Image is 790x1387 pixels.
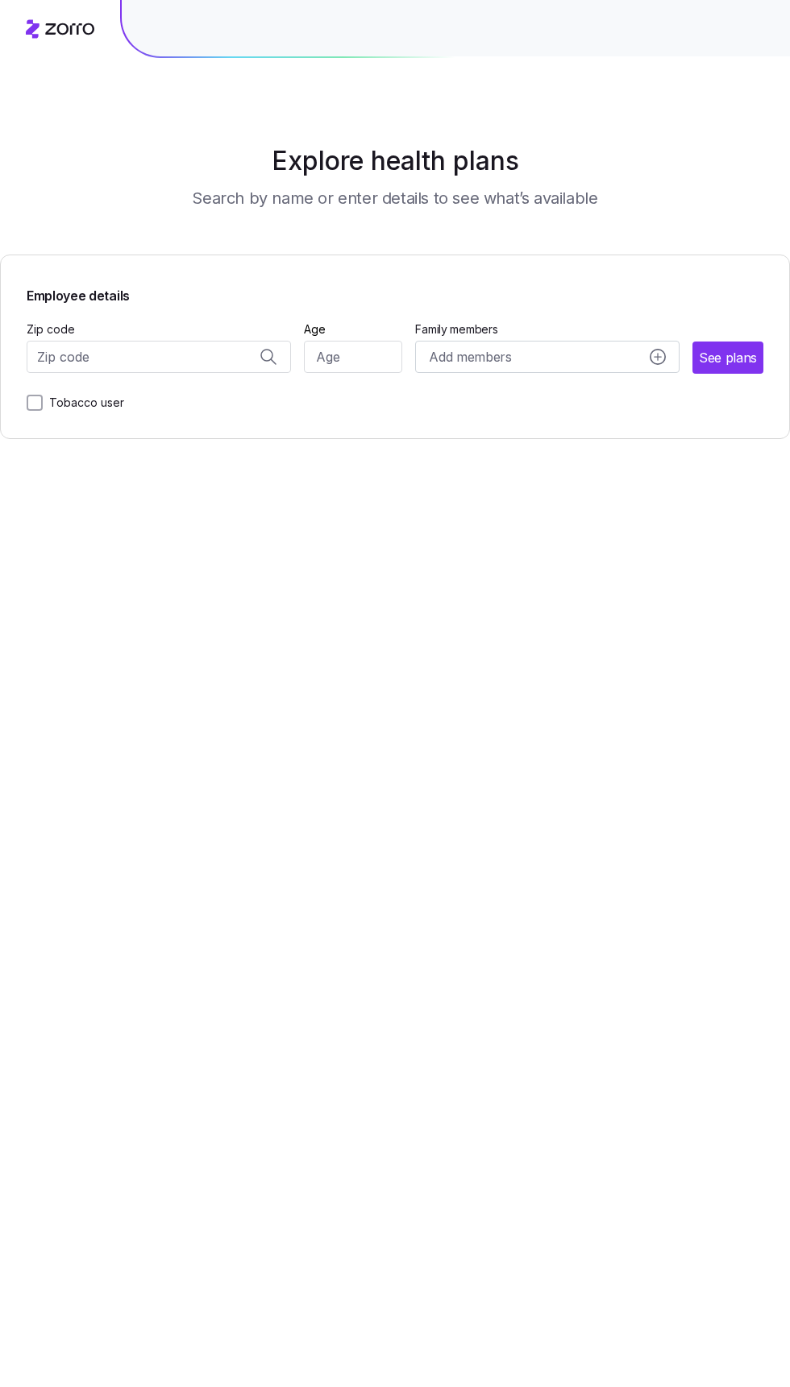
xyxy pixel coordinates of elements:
span: Employee details [27,281,130,306]
span: Add members [429,347,511,367]
span: See plans [699,348,757,368]
label: Zip code [27,321,75,338]
input: Zip code [27,341,291,373]
button: Add membersadd icon [415,341,680,373]
h1: Explore health plans [39,142,750,180]
input: Age [304,341,403,373]
h3: Search by name or enter details to see what’s available [192,187,597,209]
label: Age [304,321,326,338]
span: Family members [415,321,680,337]
button: See plans [692,342,763,374]
label: Tobacco user [43,393,124,412]
svg: add icon [650,349,666,365]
